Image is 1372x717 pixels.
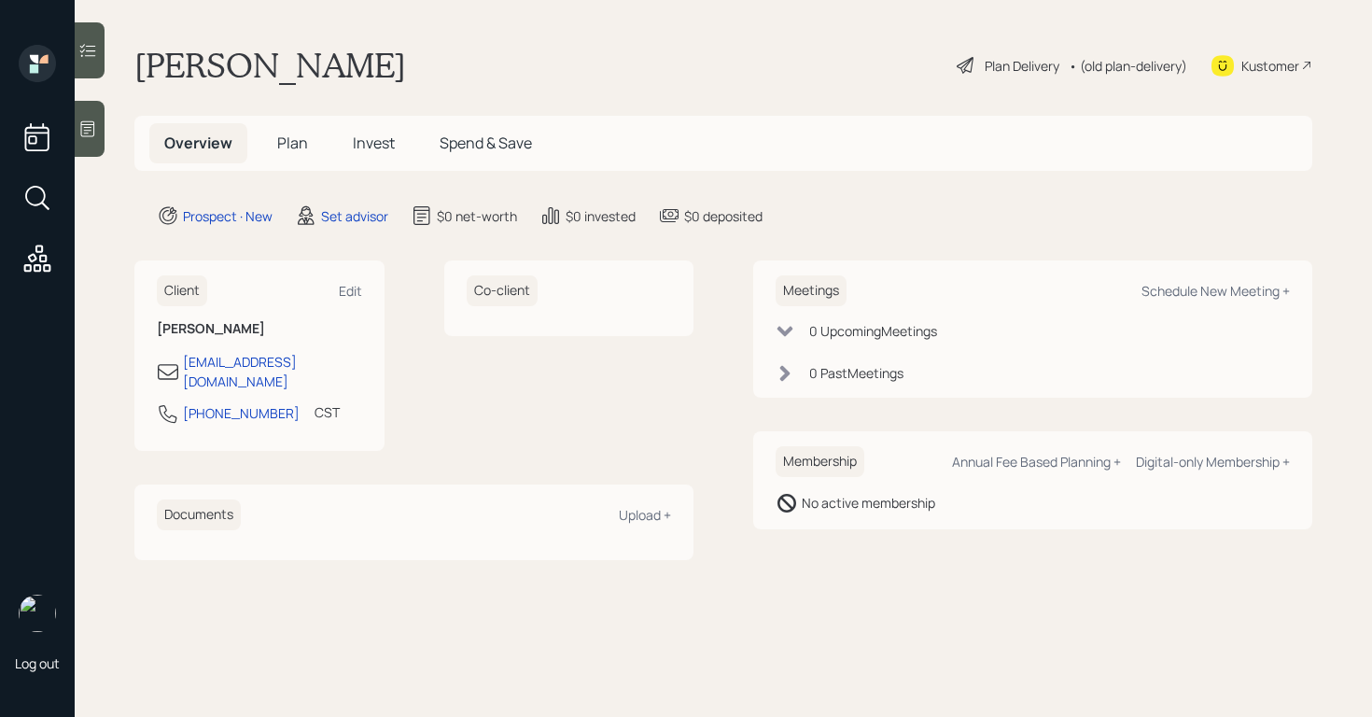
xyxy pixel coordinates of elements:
h6: Documents [157,499,241,530]
h6: Co-client [467,275,538,306]
div: $0 net-worth [437,206,517,226]
div: [EMAIL_ADDRESS][DOMAIN_NAME] [183,352,362,391]
div: $0 deposited [684,206,763,226]
div: Upload + [619,506,671,524]
span: Plan [277,133,308,153]
div: [PHONE_NUMBER] [183,403,300,423]
span: Invest [353,133,395,153]
span: Overview [164,133,232,153]
div: Digital-only Membership + [1136,453,1290,471]
div: Edit [339,282,362,300]
div: 0 Upcoming Meeting s [809,321,937,341]
div: Log out [15,654,60,672]
div: CST [315,402,340,422]
h1: [PERSON_NAME] [134,45,406,86]
h6: [PERSON_NAME] [157,321,362,337]
h6: Meetings [776,275,847,306]
div: • (old plan-delivery) [1069,56,1187,76]
div: Prospect · New [183,206,273,226]
div: Set advisor [321,206,388,226]
span: Spend & Save [440,133,532,153]
div: Annual Fee Based Planning + [952,453,1121,471]
div: Plan Delivery [985,56,1059,76]
h6: Client [157,275,207,306]
div: 0 Past Meeting s [809,363,903,383]
div: Schedule New Meeting + [1141,282,1290,300]
h6: Membership [776,446,864,477]
div: $0 invested [566,206,636,226]
div: Kustomer [1241,56,1299,76]
img: retirable_logo.png [19,595,56,632]
div: No active membership [802,493,935,513]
